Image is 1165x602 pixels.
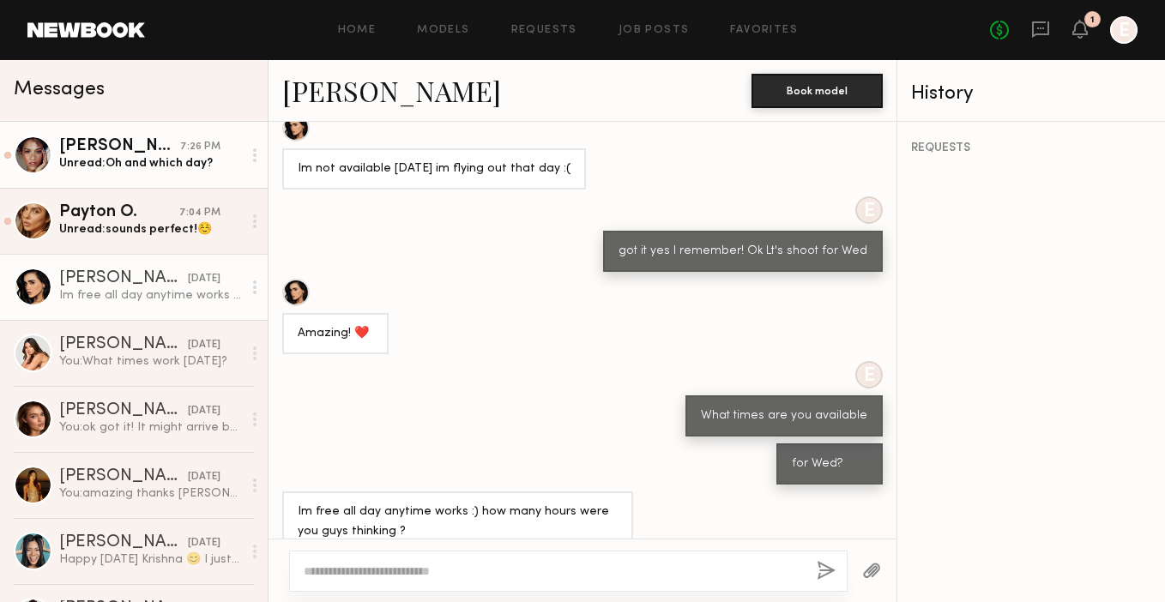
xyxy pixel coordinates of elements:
div: [PERSON_NAME] [59,534,188,551]
div: History [911,84,1151,104]
div: got it yes I remember! Ok Lt's shoot for Wed [619,242,867,262]
button: Book model [752,74,883,108]
div: Amazing! ❤️ [298,324,373,344]
div: REQUESTS [911,142,1151,154]
div: [PERSON_NAME] [59,468,188,485]
div: You: ok got it! It might arrive by this weekend as the product is just getting sent out. It's com... [59,419,242,436]
div: 7:26 PM [180,139,220,155]
a: Favorites [730,25,798,36]
a: E [1110,16,1138,44]
a: Models [417,25,469,36]
div: What times are you available [701,406,867,426]
div: [DATE] [188,469,220,485]
div: You: amazing thanks [PERSON_NAME]! Will get that shipped to you [59,485,242,502]
div: [PERSON_NAME] [59,336,188,353]
div: Im not available [DATE] im flying out that day :( [298,160,570,179]
span: Messages [14,80,105,99]
div: [PERSON_NAME] [59,402,188,419]
a: [PERSON_NAME] [282,72,501,109]
a: Home [338,25,377,36]
div: Im free all day anytime works :) how many hours were you guys thinking ? [59,287,242,304]
div: Happy [DATE] Krishna 😊 I just wanted to check in and see if you had any updates on the shoot next... [59,551,242,568]
div: [DATE] [188,337,220,353]
a: Job Posts [619,25,690,36]
div: Unread: sounds perfect!☺️ [59,221,242,238]
div: [PERSON_NAME] [59,138,180,155]
div: Payton O. [59,204,179,221]
div: for Wed? [792,455,867,474]
div: Im free all day anytime works :) how many hours were you guys thinking ? [298,503,618,542]
a: Book model [752,82,883,97]
a: Requests [511,25,577,36]
div: 1 [1090,15,1095,25]
div: [DATE] [188,403,220,419]
div: 7:04 PM [179,205,220,221]
div: [DATE] [188,535,220,551]
div: [DATE] [188,271,220,287]
div: Unread: Oh and which day? [59,155,242,172]
div: You: What times work [DATE]? [59,353,242,370]
div: [PERSON_NAME] [59,270,188,287]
